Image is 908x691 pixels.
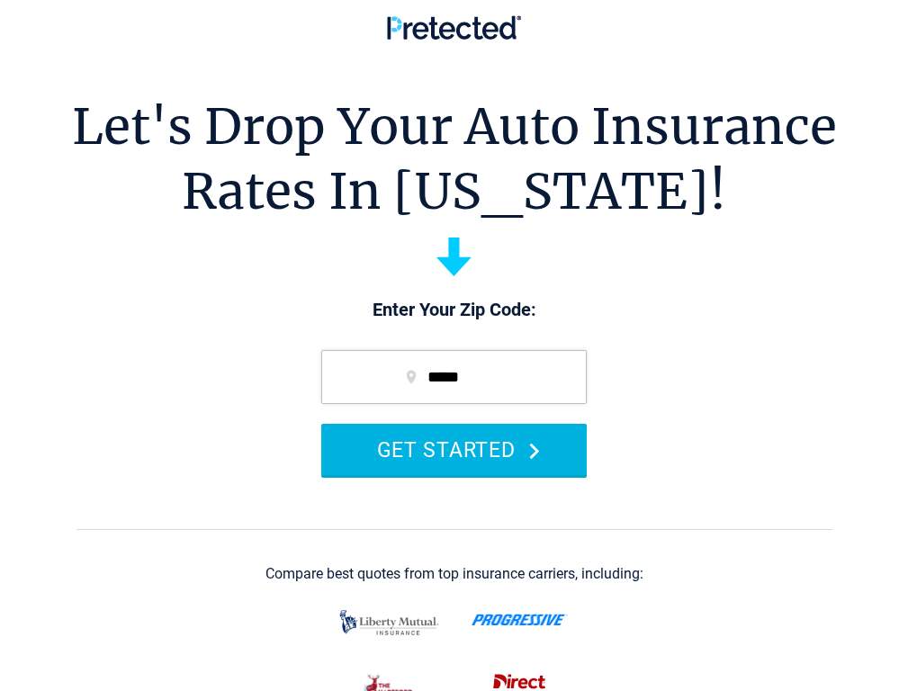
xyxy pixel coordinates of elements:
[72,94,837,224] h1: Let's Drop Your Auto Insurance Rates In [US_STATE]!
[321,350,587,404] input: zip code
[335,601,444,644] img: liberty
[303,298,605,323] p: Enter Your Zip Code:
[472,614,568,626] img: progressive
[387,15,521,40] img: Pretected Logo
[321,424,587,475] button: GET STARTED
[265,566,643,582] div: Compare best quotes from top insurance carriers, including:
